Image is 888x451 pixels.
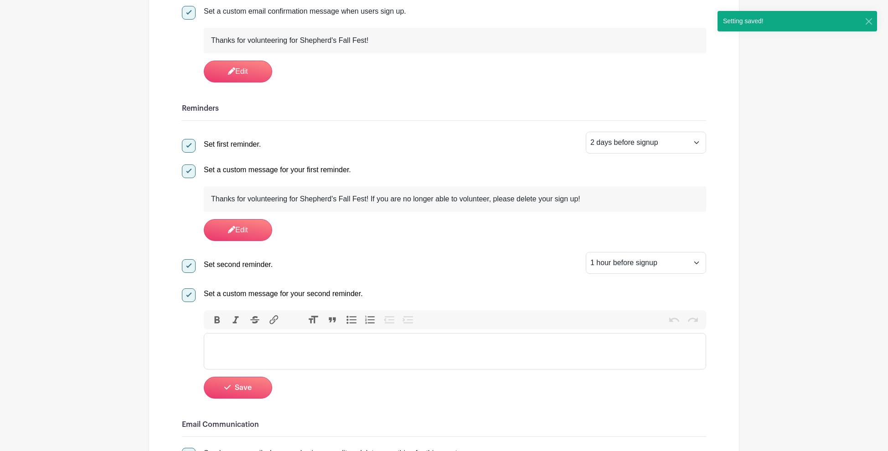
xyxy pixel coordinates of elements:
a: Set second reminder. [182,261,273,268]
div: Setting saved! [718,11,769,31]
a: Set a custom message for your first reminder. [182,166,351,174]
button: Bullets [342,314,361,326]
a: Edit [204,61,272,82]
div: Set second reminder. [204,259,273,270]
button: Undo [665,314,684,326]
a: Edit [204,219,272,241]
a: Set a custom message for your second reminder. [182,290,363,297]
button: Decrease Level [380,314,399,326]
div: Thanks for volunteering for Shepherd's Fall Fest! [211,35,699,46]
button: Increase Level [399,314,418,326]
h6: Email Communication [182,420,706,429]
button: Close [864,16,873,26]
button: Save [204,377,272,399]
button: Italic [227,314,246,326]
div: Thanks for volunteering for Shepherd's Fall Fest! If you are no longer able to volunteer, please ... [211,194,699,205]
a: Set first reminder. [182,140,261,148]
div: Set a custom message for your second reminder. [204,288,363,299]
button: Link [264,314,284,326]
div: Set first reminder. [204,139,261,150]
button: Quote [323,314,342,326]
button: Redo [683,314,702,326]
button: Heading [304,314,323,326]
button: Bold [207,314,227,326]
div: Set a custom message for your first reminder. [204,164,351,175]
button: Strikethrough [245,314,264,326]
button: Numbers [361,314,380,326]
div: Set a custom email confirmation message when users sign up. [204,6,706,17]
h6: Reminders [182,104,706,113]
span: Save [235,384,252,391]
